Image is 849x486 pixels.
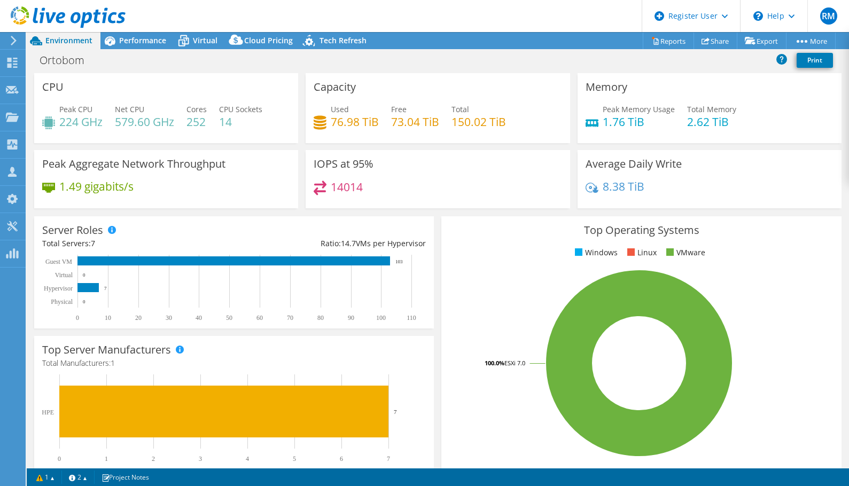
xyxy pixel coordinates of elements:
h1: Ortobom [35,54,101,66]
text: 1 [105,455,108,463]
text: 0 [58,455,61,463]
h3: Memory [586,81,627,93]
span: Virtual [193,35,217,45]
text: 0 [83,299,85,304]
text: 40 [196,314,202,322]
li: VMware [664,247,705,258]
text: 7 [394,409,397,415]
h4: 252 [186,116,207,128]
span: Peak CPU [59,104,92,114]
div: Ratio: VMs per Hypervisor [234,238,426,249]
h4: 73.04 TiB [391,116,439,128]
a: Project Notes [94,471,157,484]
text: 0 [76,314,79,322]
text: 7 [387,455,390,463]
h4: 8.38 TiB [603,181,644,192]
div: Total Servers: [42,238,234,249]
h3: Capacity [314,81,356,93]
li: Linux [625,247,657,258]
text: 10 [105,314,111,322]
h4: 76.98 TiB [331,116,379,128]
text: 50 [226,314,232,322]
text: 4 [246,455,249,463]
a: 2 [61,471,95,484]
span: 14.7 [341,238,356,248]
text: 70 [287,314,293,322]
text: 5 [293,455,296,463]
h4: 14 [219,116,262,128]
text: 20 [135,314,142,322]
h3: CPU [42,81,64,93]
text: 3 [199,455,202,463]
h4: 2.62 TiB [687,116,736,128]
span: Peak Memory Usage [603,104,675,114]
span: Total [451,104,469,114]
a: More [786,33,836,49]
text: 2 [152,455,155,463]
h3: Top Operating Systems [449,224,833,236]
h4: 1.49 gigabits/s [59,181,134,192]
span: Performance [119,35,166,45]
a: Reports [643,33,694,49]
text: 103 [395,259,403,264]
text: 30 [166,314,172,322]
h4: 224 GHz [59,116,103,128]
text: 90 [348,314,354,322]
a: Print [797,53,833,68]
a: Share [694,33,737,49]
li: Windows [572,247,618,258]
h4: Total Manufacturers: [42,357,426,369]
h4: 579.60 GHz [115,116,174,128]
text: 0 [83,272,85,278]
span: 1 [111,358,115,368]
text: Physical [51,298,73,305]
text: HPE [42,409,54,416]
text: Virtual [55,271,73,279]
span: Free [391,104,407,114]
text: 7 [104,286,107,291]
span: Environment [45,35,92,45]
span: Cloud Pricing [244,35,293,45]
text: 60 [256,314,263,322]
text: Hypervisor [44,285,73,292]
h4: 14014 [331,181,363,193]
span: Used [331,104,349,114]
span: CPU Sockets [219,104,262,114]
span: Net CPU [115,104,144,114]
span: Tech Refresh [320,35,367,45]
h3: Peak Aggregate Network Throughput [42,158,225,170]
span: RM [820,7,837,25]
span: Cores [186,104,207,114]
a: 1 [29,471,62,484]
h3: IOPS at 95% [314,158,373,170]
h4: 150.02 TiB [451,116,506,128]
a: Export [737,33,786,49]
text: 110 [407,314,416,322]
text: 80 [317,314,324,322]
svg: \n [753,11,763,21]
h3: Top Server Manufacturers [42,344,171,356]
text: 6 [340,455,343,463]
text: Guest VM [45,258,72,265]
h4: 1.76 TiB [603,116,675,128]
h3: Server Roles [42,224,103,236]
h3: Average Daily Write [586,158,682,170]
text: 100 [376,314,386,322]
tspan: ESXi 7.0 [504,359,525,367]
tspan: 100.0% [485,359,504,367]
span: Total Memory [687,104,736,114]
span: 7 [91,238,95,248]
